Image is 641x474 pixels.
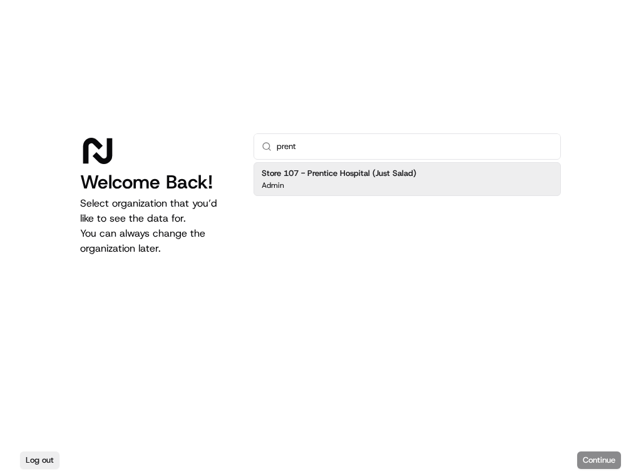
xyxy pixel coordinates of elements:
div: Suggestions [254,160,561,198]
h2: Store 107 - Prentice Hospital (Just Salad) [262,168,416,179]
input: Type to search... [277,134,553,159]
button: Log out [20,451,59,469]
p: Select organization that you’d like to see the data for. You can always change the organization l... [80,196,233,256]
p: Admin [262,180,284,190]
h1: Welcome Back! [80,171,233,193]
